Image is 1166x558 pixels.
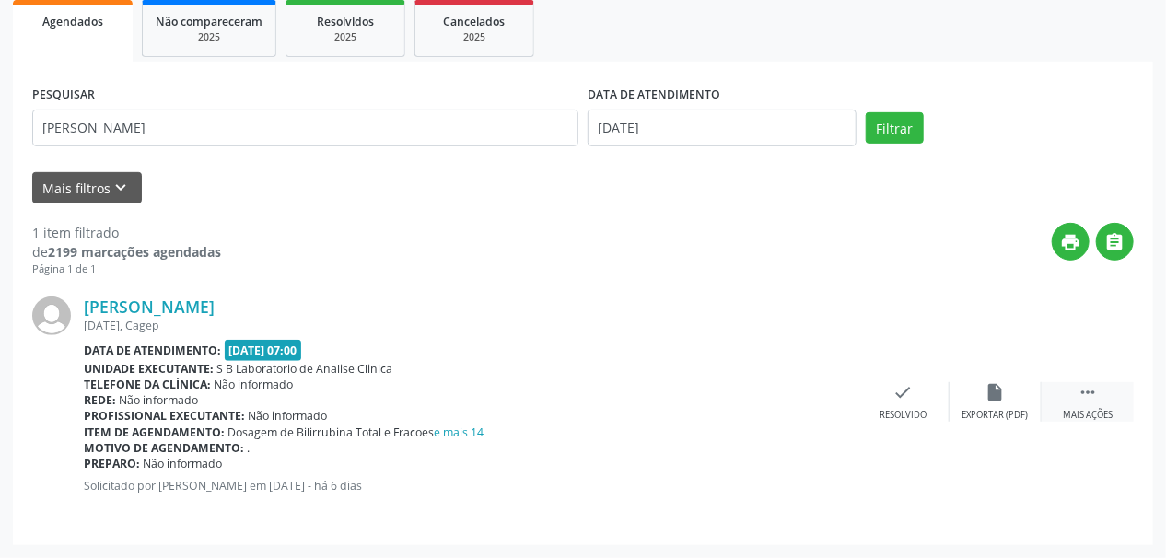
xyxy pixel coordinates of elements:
[84,343,221,358] b: Data de atendimento:
[1078,382,1098,402] i: 
[84,377,211,392] b: Telefone da clínica:
[84,318,857,333] div: [DATE], Cagep
[84,408,245,424] b: Profissional executante:
[299,30,391,44] div: 2025
[248,440,251,456] span: .
[985,382,1006,402] i: insert_drive_file
[32,242,221,262] div: de
[893,382,914,402] i: check
[880,409,927,422] div: Resolvido
[866,112,924,144] button: Filtrar
[1063,409,1113,422] div: Mais ações
[225,340,302,361] span: [DATE] 07:00
[249,408,328,424] span: Não informado
[435,424,484,440] a: e mais 14
[120,392,199,408] span: Não informado
[428,30,520,44] div: 2025
[84,296,215,317] a: [PERSON_NAME]
[144,456,223,471] span: Não informado
[444,14,506,29] span: Cancelados
[317,14,374,29] span: Resolvidos
[84,478,857,494] p: Solicitado por [PERSON_NAME] em [DATE] - há 6 dias
[84,361,214,377] b: Unidade executante:
[48,243,221,261] strong: 2199 marcações agendadas
[32,110,578,146] input: Nome, CNS
[111,178,132,198] i: keyboard_arrow_down
[32,81,95,110] label: PESQUISAR
[32,172,142,204] button: Mais filtroskeyboard_arrow_down
[1052,223,1090,261] button: print
[217,361,393,377] span: S B Laboratorio de Analise Clinica
[84,440,244,456] b: Motivo de agendamento:
[32,262,221,277] div: Página 1 de 1
[1061,232,1081,252] i: print
[156,14,262,29] span: Não compareceram
[588,110,857,146] input: Selecione um intervalo
[228,424,484,440] span: Dosagem de Bilirrubina Total e Fracoes
[1105,232,1125,252] i: 
[1096,223,1134,261] button: 
[84,424,225,440] b: Item de agendamento:
[215,377,294,392] span: Não informado
[156,30,262,44] div: 2025
[32,296,71,335] img: img
[588,81,720,110] label: DATA DE ATENDIMENTO
[84,392,116,408] b: Rede:
[42,14,103,29] span: Agendados
[32,223,221,242] div: 1 item filtrado
[84,456,140,471] b: Preparo:
[962,409,1029,422] div: Exportar (PDF)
